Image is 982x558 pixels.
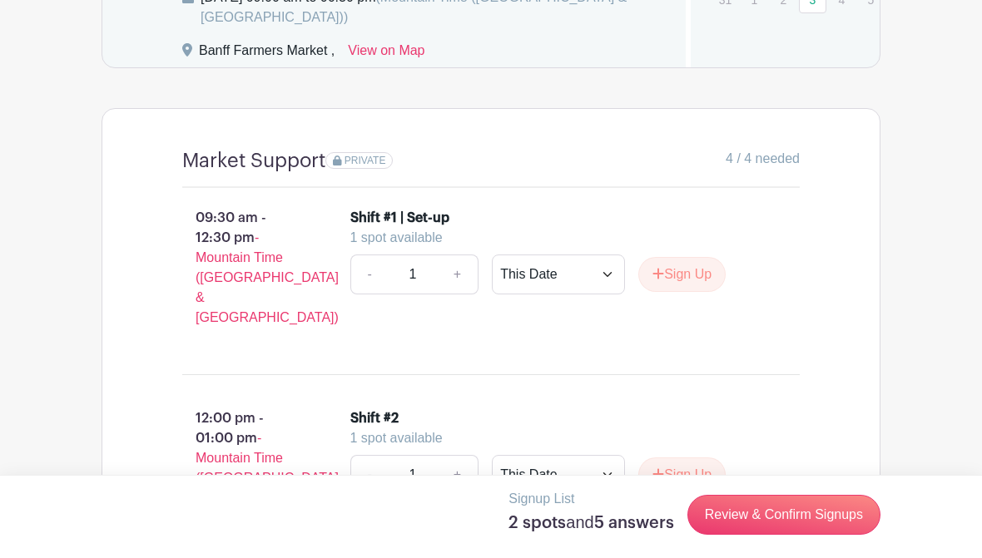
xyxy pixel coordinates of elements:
button: Sign Up [638,257,726,292]
a: View on Map [348,41,424,67]
a: - [350,254,389,294]
h5: 2 spots 5 answers [508,512,673,533]
div: 1 spot available [350,228,767,248]
p: Signup List [508,489,673,509]
div: Shift #1 | Set-up [350,208,449,228]
button: Sign Up [638,457,726,492]
span: PRIVATE [345,155,386,166]
div: 1 spot available [350,428,767,448]
a: + [437,455,479,495]
div: Banff Farmers Market , [199,41,335,67]
span: - Mountain Time ([GEOGRAPHIC_DATA] & [GEOGRAPHIC_DATA]) [196,230,339,324]
span: and [566,513,593,531]
a: + [437,254,479,294]
a: - [350,455,389,495]
div: Shift #2 [350,408,399,428]
p: 12:00 pm - 01:00 pm [156,402,324,535]
h4: Market Support [182,149,325,173]
span: 4 / 4 needed [726,149,800,169]
p: 09:30 am - 12:30 pm [156,201,324,334]
a: Review & Confirm Signups [687,495,880,535]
